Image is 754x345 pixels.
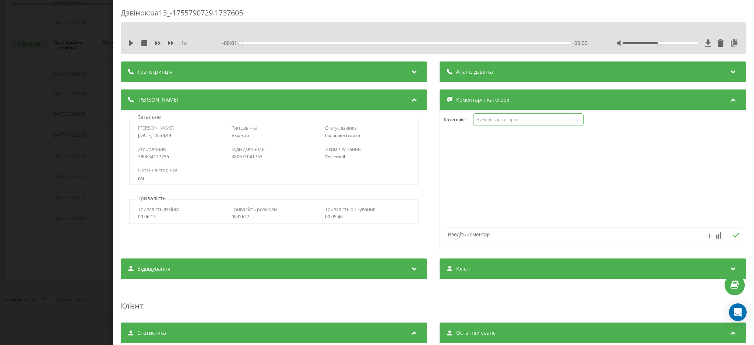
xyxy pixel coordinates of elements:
[181,39,187,47] span: 1 x
[137,68,173,75] span: Транскрипція
[325,132,360,138] span: Голосова пошта
[137,329,166,337] span: Статистика
[658,42,661,45] div: Accessibility label
[232,214,317,219] div: 00:00:27
[444,117,473,122] h4: Категорія :
[325,146,361,152] span: З ким з'єднаний
[457,329,496,337] span: Останній сеанс
[729,303,747,321] div: Open Intercom Messenger
[457,68,493,75] span: Аналіз дзвінка
[232,132,249,138] span: Вхідний
[138,176,410,181] div: n/a
[232,124,257,131] span: Тип дзвінка
[325,154,410,159] div: Voicemail
[457,96,510,103] span: Коментарі і категорії
[138,167,177,173] span: Остання сторінка
[240,42,243,45] div: Accessibility label
[574,39,588,47] span: 00:00
[121,286,746,315] div: :
[138,133,223,138] div: [DATE] 18:38:49
[232,206,277,212] span: Тривалість розмови
[457,265,473,272] span: Клієнт
[137,96,179,103] span: [PERSON_NAME]
[138,154,223,159] div: 380634137756
[232,146,265,152] span: Куди дзвонили
[138,214,223,219] div: 00:06:13
[476,117,568,123] div: Виберіть категорію
[222,39,241,47] span: - 00:01
[136,113,163,121] p: Загальне
[138,124,174,131] span: [PERSON_NAME]
[138,146,166,152] span: Хто дзвонив
[325,214,410,219] div: 00:05:46
[138,206,180,212] span: Тривалість дзвінка
[137,265,170,272] span: Відвідування
[325,206,376,212] span: Тривалість очікування
[121,8,746,22] div: Дзвінок : ua13_-1755790729.1737605
[232,154,317,159] div: 380671041753
[136,195,168,202] p: Тривалість
[325,124,357,131] span: Статус дзвінка
[121,301,143,311] span: Клієнт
